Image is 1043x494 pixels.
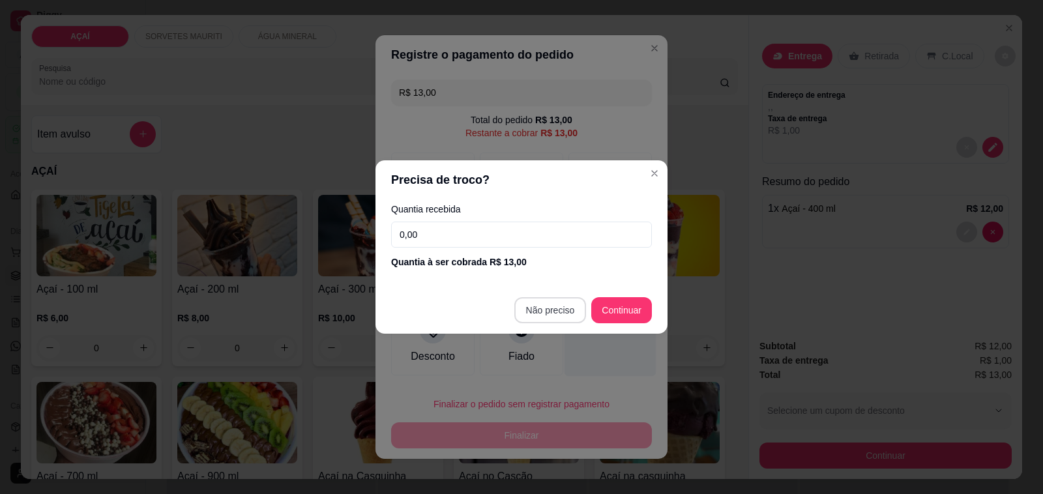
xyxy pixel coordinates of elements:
header: Precisa de troco? [375,160,668,199]
button: Close [644,163,665,184]
label: Quantia recebida [391,205,652,214]
button: Continuar [591,297,652,323]
div: Quantia à ser cobrada R$ 13,00 [391,255,652,269]
button: Não preciso [514,297,587,323]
